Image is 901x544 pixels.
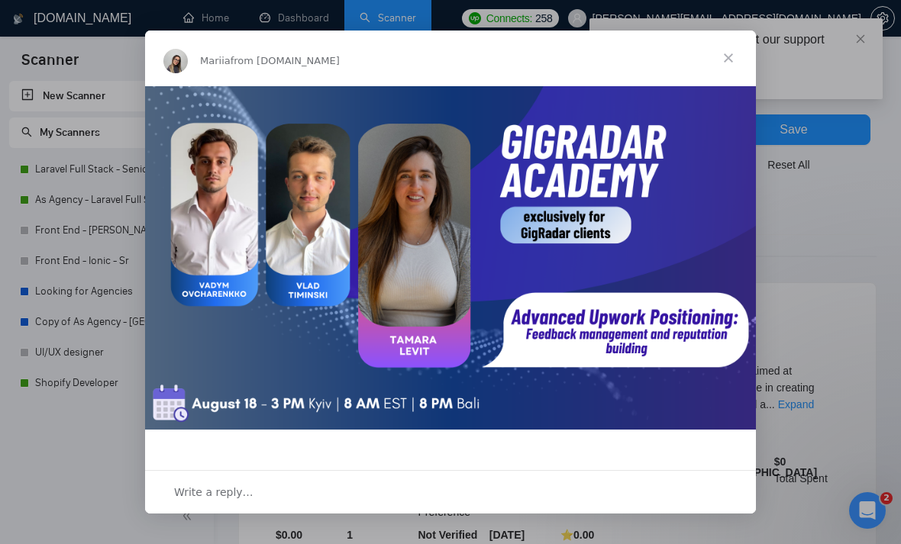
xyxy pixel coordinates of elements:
[701,31,756,85] span: Close
[231,55,340,66] span: from [DOMAIN_NAME]
[238,455,663,528] div: ​It’s been a while since our last lesson, so let’s kick things off again [DATE] with a special gu...
[145,470,756,513] div: Open conversation and reply
[163,49,188,73] img: Profile image for Mariia
[200,55,231,66] span: Mariia
[174,482,254,502] span: Write a reply…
